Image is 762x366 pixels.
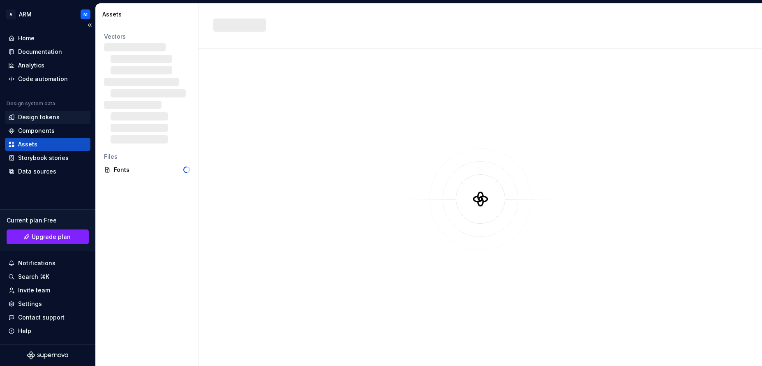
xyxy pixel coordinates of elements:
div: Data sources [18,167,56,176]
div: Home [18,34,35,42]
div: Current plan : Free [7,216,89,225]
a: Invite team [5,284,90,297]
div: Notifications [18,259,55,267]
a: Code automation [5,72,90,86]
button: Contact support [5,311,90,324]
div: Analytics [18,61,44,69]
a: Assets [5,138,90,151]
div: A [6,9,16,19]
a: Data sources [5,165,90,178]
div: Storybook stories [18,154,69,162]
div: Fonts [114,166,183,174]
button: Help [5,324,90,338]
a: Settings [5,297,90,310]
button: Collapse sidebar [84,19,95,31]
a: Storybook stories [5,151,90,164]
div: Files [104,153,190,161]
a: Fonts [101,163,193,176]
a: Components [5,124,90,137]
div: Settings [18,300,42,308]
button: Notifications [5,257,90,270]
a: Home [5,32,90,45]
a: Documentation [5,45,90,58]
div: Components [18,127,55,135]
div: Vectors [104,32,190,41]
svg: Supernova Logo [27,351,68,359]
div: Design tokens [18,113,60,121]
div: Search ⌘K [18,273,49,281]
div: Contact support [18,313,65,322]
div: Code automation [18,75,68,83]
span: Upgrade plan [32,233,71,241]
button: Search ⌘K [5,270,90,283]
a: Design tokens [5,111,90,124]
div: Assets [18,140,37,148]
button: AARMM [2,5,94,23]
div: Help [18,327,31,335]
div: Invite team [18,286,50,294]
div: ARM [19,10,32,19]
button: Upgrade plan [7,229,89,244]
a: Analytics [5,59,90,72]
div: Documentation [18,48,62,56]
div: M [83,11,88,18]
div: Assets [102,10,195,19]
div: Design system data [7,100,55,107]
